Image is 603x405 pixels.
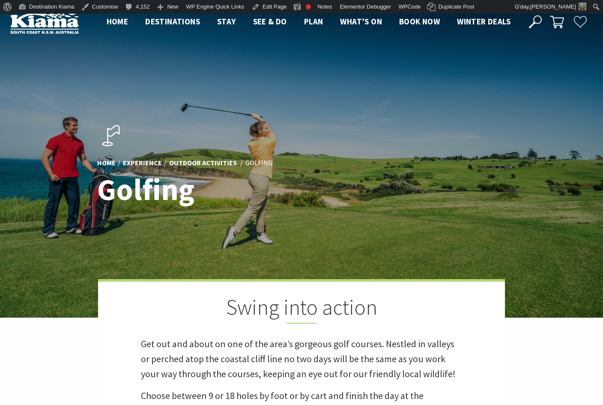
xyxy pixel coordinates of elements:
[340,16,382,27] span: What’s On
[457,16,510,27] span: Winter Deals
[123,158,162,168] a: Experience
[306,4,311,9] div: Focus keyphrase not set
[98,15,519,29] nav: Main Menu
[579,3,586,10] img: Theresa-Mullan-1-30x30.png
[245,158,272,169] li: Golfing
[141,337,462,382] p: Get out and about on one of the area’s gorgeous golf courses. Nestled in valleys or perched atop ...
[145,16,200,27] span: Destinations
[141,295,462,324] h2: Swing into action
[97,158,116,168] a: Home
[10,10,79,34] img: Kiama Logo
[253,16,287,27] span: See & Do
[97,173,339,206] h1: Golfing
[304,16,323,27] span: Plan
[399,16,440,27] span: Book now
[530,3,576,10] span: [PERSON_NAME]
[107,16,128,27] span: Home
[169,158,237,168] a: Outdoor Activities
[217,16,236,27] span: Stay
